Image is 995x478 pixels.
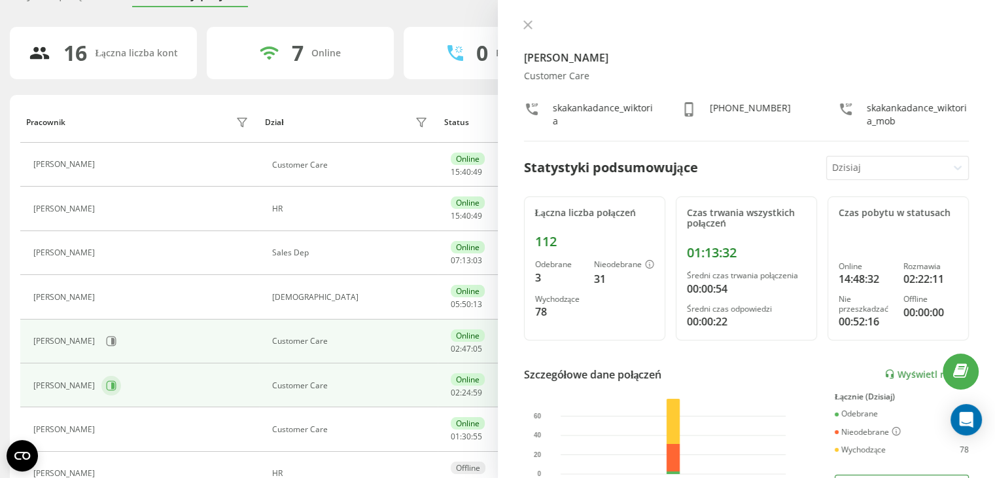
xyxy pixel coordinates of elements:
[451,388,482,397] div: : :
[63,41,87,65] div: 16
[839,271,893,287] div: 14:48:32
[524,50,969,65] h4: [PERSON_NAME]
[951,404,982,435] div: Open Intercom Messenger
[524,367,662,382] div: Szczegółowe dane połączeń
[903,295,958,304] div: Offline
[26,118,65,127] div: Pracownik
[473,387,482,398] span: 59
[687,314,806,329] div: 00:00:22
[835,445,886,454] div: Wychodzące
[272,204,431,213] div: HR
[462,431,471,442] span: 30
[292,41,304,65] div: 7
[33,204,98,213] div: [PERSON_NAME]
[272,160,431,170] div: Customer Care
[903,271,958,287] div: 02:22:11
[839,295,893,314] div: Nie przeszkadzać
[451,168,482,177] div: : :
[534,432,542,439] text: 40
[473,431,482,442] span: 55
[535,304,584,320] div: 78
[451,299,460,310] span: 05
[835,409,878,418] div: Odebrane
[839,314,893,329] div: 00:52:16
[451,256,482,265] div: : :
[311,48,341,59] div: Online
[462,387,471,398] span: 24
[451,373,485,386] div: Online
[884,369,969,380] a: Wyświetl raport
[535,295,584,304] div: Wychodzące
[451,431,460,442] span: 01
[839,208,958,219] div: Czas pobytu w statusach
[451,462,485,474] div: Offline
[473,299,482,310] span: 13
[524,158,698,177] div: Statystyki podsumowujące
[451,329,485,342] div: Online
[451,196,485,209] div: Online
[476,41,488,65] div: 0
[534,413,542,420] text: 60
[33,337,98,346] div: [PERSON_NAME]
[594,260,654,270] div: Nieodebrane
[535,270,584,285] div: 3
[33,248,98,257] div: [PERSON_NAME]
[960,445,969,454] div: 78
[710,101,791,128] div: [PHONE_NUMBER]
[451,387,460,398] span: 02
[687,208,806,230] div: Czas trwania wszystkich połączeń
[687,245,806,261] div: 01:13:32
[462,299,471,310] span: 50
[451,285,485,297] div: Online
[839,262,893,271] div: Online
[451,241,485,253] div: Online
[537,470,541,477] text: 0
[534,451,542,458] text: 20
[451,255,460,266] span: 07
[687,304,806,314] div: Średni czas odpowiedzi
[451,432,482,441] div: : :
[462,343,471,354] span: 47
[33,425,98,434] div: [PERSON_NAME]
[33,160,98,169] div: [PERSON_NAME]
[473,210,482,221] span: 49
[451,417,485,430] div: Online
[473,166,482,177] span: 49
[687,281,806,297] div: 00:00:54
[33,293,98,302] div: [PERSON_NAME]
[462,255,471,266] span: 13
[835,392,969,401] div: Łącznie (Dzisiaj)
[496,48,548,59] div: Rozmawiają
[535,234,654,249] div: 112
[867,101,969,128] div: skakankadance_wiktoria_mob
[444,118,469,127] div: Status
[524,71,969,82] div: Customer Care
[451,211,482,221] div: : :
[553,101,655,128] div: skakankadance_wiktoria
[272,381,431,390] div: Customer Care
[451,210,460,221] span: 15
[272,337,431,346] div: Customer Care
[462,166,471,177] span: 40
[451,166,460,177] span: 15
[33,381,98,390] div: [PERSON_NAME]
[272,425,431,434] div: Customer Care
[272,469,431,478] div: HR
[451,153,485,165] div: Online
[687,271,806,280] div: Średni czas trwania połączenia
[451,344,482,354] div: : :
[7,440,38,471] button: Open CMP widget
[473,343,482,354] span: 05
[451,343,460,354] span: 02
[535,260,584,269] div: Odebrane
[835,427,901,437] div: Nieodebrane
[272,248,431,257] div: Sales Dep
[33,469,98,478] div: [PERSON_NAME]
[462,210,471,221] span: 40
[594,271,654,287] div: 31
[265,118,283,127] div: Dział
[473,255,482,266] span: 03
[903,304,958,320] div: 00:00:00
[451,300,482,309] div: : :
[95,48,177,59] div: Łączna liczba kont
